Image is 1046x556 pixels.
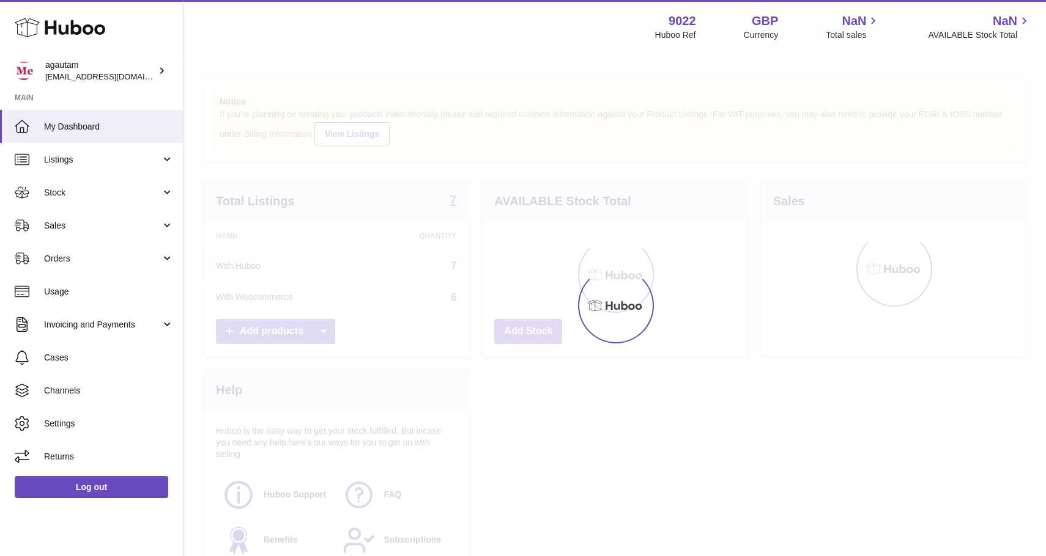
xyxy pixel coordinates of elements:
a: NaN Total sales [826,13,880,41]
span: Cases [44,352,174,364]
img: info@naturemedical.co.uk [15,62,33,80]
span: AVAILABLE Stock Total [928,29,1031,41]
strong: GBP [752,13,778,29]
span: NaN [993,13,1017,29]
strong: 9022 [669,13,696,29]
span: My Dashboard [44,121,174,133]
a: NaN AVAILABLE Stock Total [928,13,1031,41]
a: Log out [15,476,168,498]
div: Huboo Ref [655,29,696,41]
div: agautam [45,59,155,82]
span: Invoicing and Payments [44,319,161,331]
span: [EMAIL_ADDRESS][DOMAIN_NAME] [45,71,180,81]
span: Channels [44,385,174,397]
span: Returns [44,451,174,463]
span: Usage [44,286,174,298]
span: Total sales [826,29,880,41]
span: Sales [44,220,161,232]
span: Listings [44,154,161,166]
span: NaN [842,13,866,29]
span: Orders [44,253,161,265]
div: Currency [744,29,779,41]
span: Settings [44,418,174,430]
span: Stock [44,187,161,199]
